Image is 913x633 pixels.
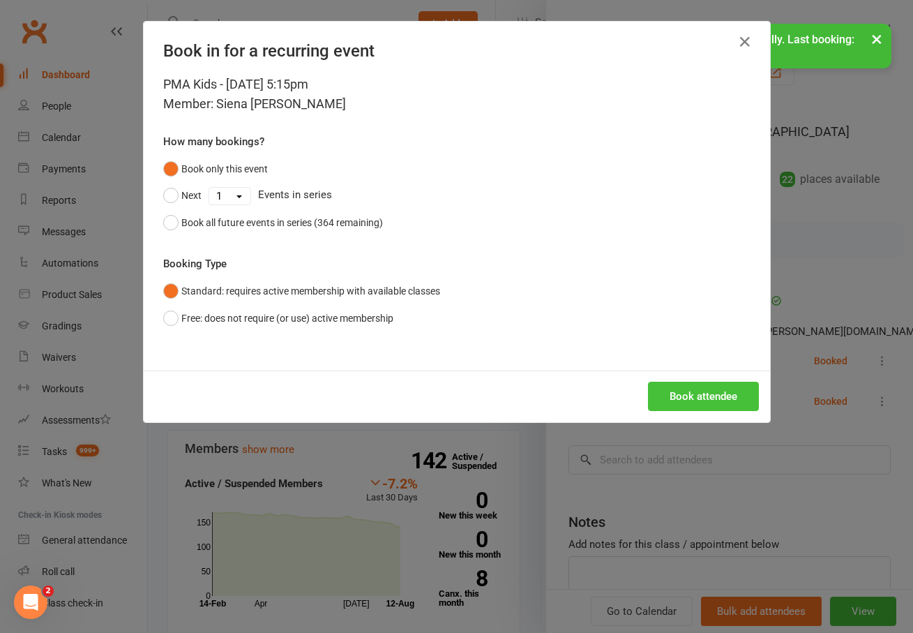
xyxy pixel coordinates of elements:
button: Close [734,31,756,53]
button: Next [163,182,202,209]
button: Standard: requires active membership with available classes [163,278,440,304]
span: 2 [43,586,54,597]
iframe: Intercom live chat [14,586,47,619]
button: Book attendee [648,382,759,411]
div: PMA Kids - [DATE] 5:15pm Member: Siena [PERSON_NAME] [163,75,750,114]
div: Book all future events in series (364 remaining) [181,215,383,230]
button: Book all future events in series (364 remaining) [163,209,383,236]
button: Free: does not require (or use) active membership [163,305,393,332]
label: Booking Type [163,255,227,272]
div: Events in series [163,182,750,209]
button: Book only this event [163,156,268,182]
label: How many bookings? [163,133,264,150]
h4: Book in for a recurring event [163,41,750,61]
